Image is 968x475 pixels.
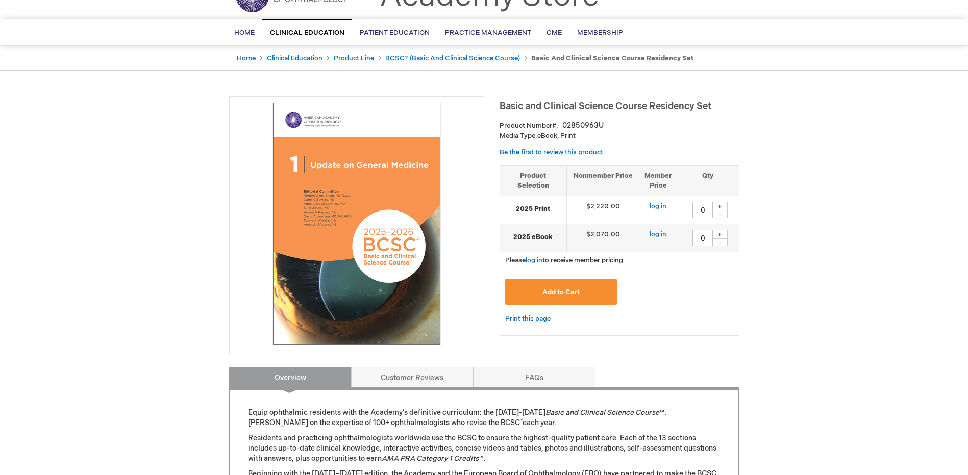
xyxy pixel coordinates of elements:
a: Customer Reviews [351,367,474,387]
p: Residents and practicing ophthalmologists worldwide use the BCSC to ensure the highest-quality pa... [248,433,721,464]
a: FAQs [473,367,595,387]
span: Clinical Education [270,29,344,37]
a: Be the first to review this product [500,148,603,156]
strong: Media Type: [500,131,537,140]
th: Qty [677,165,739,196]
strong: Basic and Clinical Science Course Residency Set [531,54,693,62]
input: Qty [692,230,713,246]
th: Product Selection [500,165,567,196]
strong: Product Number [500,122,558,130]
span: Practice Management [445,29,531,37]
th: Member Price [639,165,677,196]
span: Home [234,29,255,37]
a: Print this page [505,312,551,325]
span: CME [547,29,562,37]
a: log in [650,202,666,210]
strong: 2025 Print [505,204,561,214]
div: - [712,210,728,218]
span: Patient Education [360,29,430,37]
span: Add to Cart [542,288,580,296]
a: log in [650,230,666,239]
p: eBook, Print [500,131,739,141]
a: Overview [229,367,352,387]
span: Basic and Clinical Science Course Residency Set [500,101,711,112]
div: + [712,202,728,210]
a: log in [526,256,542,265]
a: BCSC® (Basic and Clinical Science Course) [385,54,520,62]
span: Please to receive member pricing [505,256,623,265]
em: Basic and Clinical Science Course [545,408,659,417]
strong: 2025 eBook [505,232,561,242]
input: Qty [692,202,713,218]
a: Product Line [334,54,374,62]
p: Equip ophthalmic residents with the Academy’s definitive curriculum: the [DATE]-[DATE] ™. [PERSON... [248,408,721,428]
sup: ® [520,418,523,424]
div: + [712,230,728,239]
span: Membership [577,29,623,37]
div: - [712,238,728,246]
img: Basic and Clinical Science Course Residency Set [235,102,479,346]
em: AMA PRA Category 1 Credits [382,454,479,463]
td: $2,070.00 [566,224,639,252]
td: $2,220.00 [566,196,639,224]
button: Add to Cart [505,279,617,305]
div: 02850963U [562,121,604,131]
a: Clinical Education [267,54,322,62]
th: Nonmember Price [566,165,639,196]
a: Home [237,54,256,62]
